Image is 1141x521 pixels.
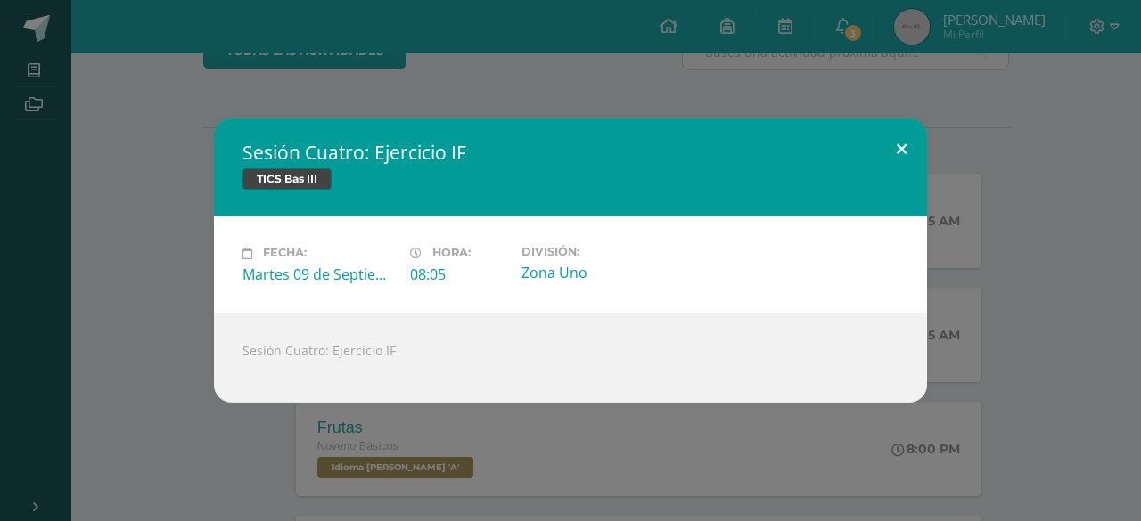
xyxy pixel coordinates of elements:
[410,265,507,284] div: 08:05
[521,245,675,258] label: División:
[263,247,307,260] span: Fecha:
[214,313,927,403] div: Sesión Cuatro: Ejercicio IF
[242,265,396,284] div: Martes 09 de Septiembre
[242,140,899,165] h2: Sesión Cuatro: Ejercicio IF
[242,168,332,190] span: TICS Bas III
[432,247,471,260] span: Hora:
[521,263,675,282] div: Zona Uno
[876,118,927,179] button: Close (Esc)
